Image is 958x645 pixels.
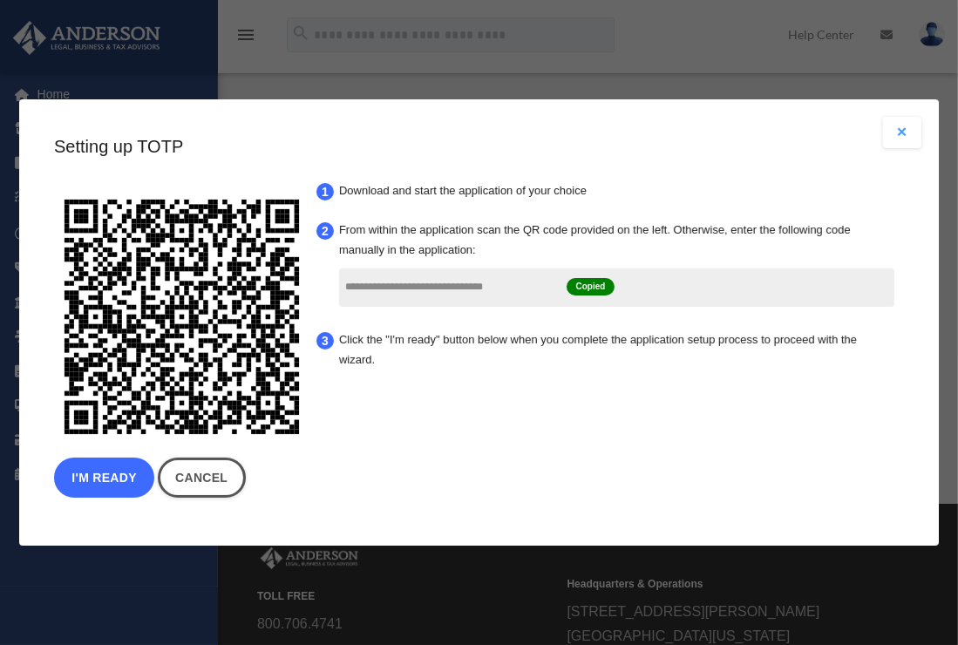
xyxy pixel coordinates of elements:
[334,176,900,207] li: Download and start the application of your choice
[158,458,246,498] a: Cancel
[883,117,921,148] button: Close modal
[334,215,900,316] li: From within the application scan the QR code provided on the left. Otherwise, enter the following...
[567,279,615,296] span: Copied
[54,189,309,445] img: svg+xml;base64,PHN2ZyB4bWxucz0iaHR0cDovL3d3dy53My5vcmcvMjAwMC9zdmciIHhtbG5zOnhsaW5rPSJodHRwOi8vd3...
[54,134,904,159] h3: Setting up TOTP
[334,325,900,376] li: Click the "I'm ready" button below when you complete the application setup process to proceed wit...
[54,458,154,498] button: I'm Ready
